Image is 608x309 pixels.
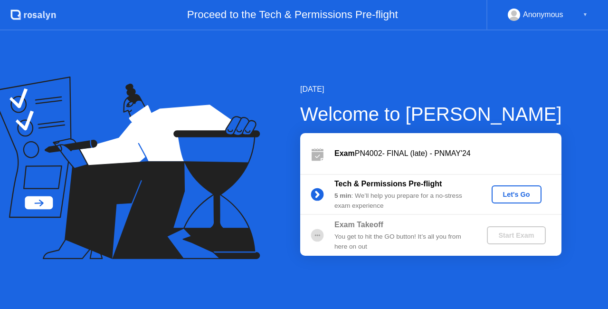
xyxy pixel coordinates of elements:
b: Tech & Permissions Pre-flight [334,180,442,188]
div: Let's Go [495,191,538,198]
div: Start Exam [491,232,541,239]
b: Exam Takeoff [334,221,383,229]
b: 5 min [334,192,351,199]
div: You get to hit the GO button! It’s all you from here on out [334,232,471,251]
b: Exam [334,149,355,157]
button: Start Exam [487,226,545,244]
div: Welcome to [PERSON_NAME] [300,100,562,128]
div: PN4002- FINAL (late) - PNMAY'24 [334,148,561,159]
div: ▼ [583,9,588,21]
div: [DATE] [300,84,562,95]
div: Anonymous [523,9,563,21]
button: Let's Go [492,185,541,203]
div: : We’ll help you prepare for a no-stress exam experience [334,191,471,211]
